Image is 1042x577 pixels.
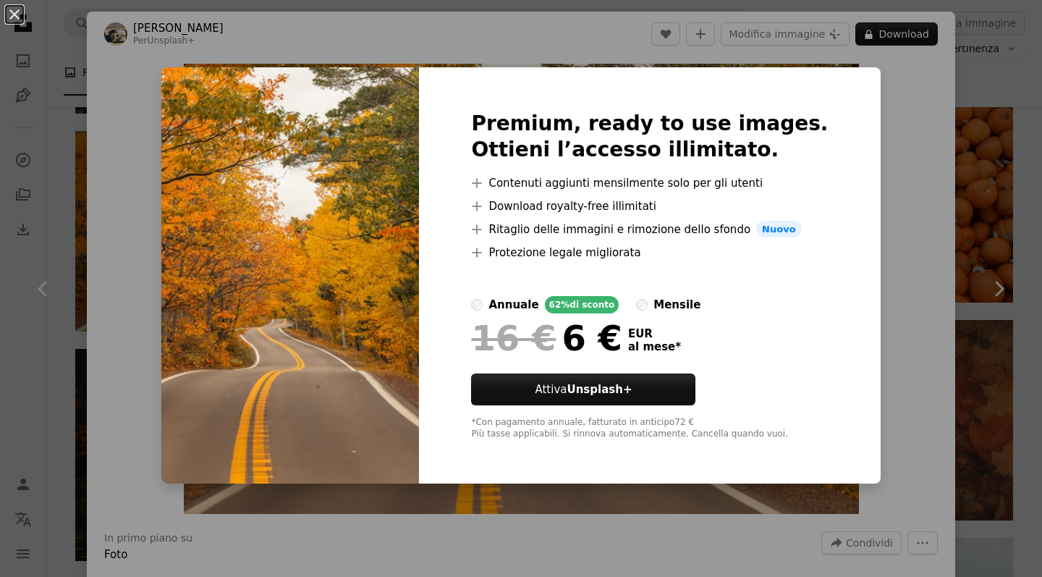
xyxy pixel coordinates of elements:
div: *Con pagamento annuale, fatturato in anticipo 72 € Più tasse applicabili. Si rinnova automaticame... [471,417,828,440]
li: Contenuti aggiunti mensilmente solo per gli utenti [471,174,828,192]
h2: Premium, ready to use images. Ottieni l’accesso illimitato. [471,111,828,163]
span: 16 € [471,319,556,357]
img: premium_photo-1698001750831-dc8331d76fd8 [161,67,419,484]
div: mensile [653,296,700,313]
input: mensile [636,299,648,311]
li: Protezione legale migliorata [471,244,828,261]
li: Ritaglio delle immagini e rimozione dello sfondo [471,221,828,238]
button: AttivaUnsplash+ [471,374,695,405]
li: Download royalty-free illimitati [471,198,828,215]
strong: Unsplash+ [567,383,632,396]
div: annuale [488,296,538,313]
div: 62% di sconto [545,296,619,313]
span: EUR [628,327,681,340]
span: al mese * [628,340,681,353]
input: annuale62%di sconto [471,299,483,311]
span: Nuovo [756,221,801,238]
div: 6 € [471,319,622,357]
